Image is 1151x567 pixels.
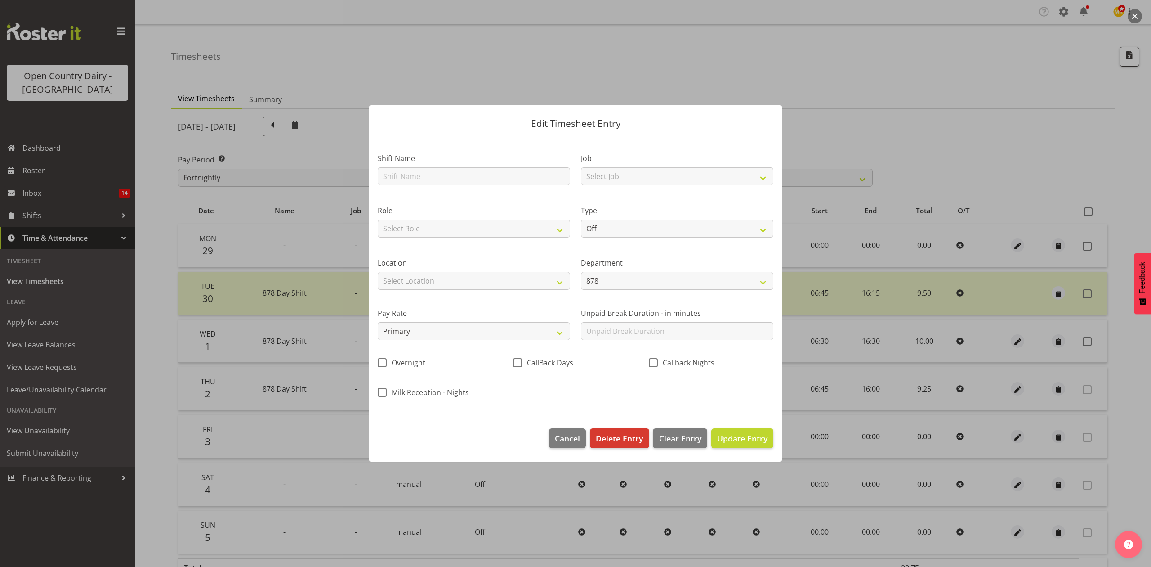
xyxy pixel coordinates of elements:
button: Feedback - Show survey [1134,253,1151,314]
label: Department [581,257,773,268]
img: help-xxl-2.png [1124,540,1133,549]
span: Delete Entry [596,432,643,444]
span: Callback Nights [658,358,714,367]
label: Pay Rate [378,308,570,319]
span: Feedback [1138,262,1147,293]
input: Shift Name [378,167,570,185]
p: Edit Timesheet Entry [378,119,773,128]
label: Location [378,257,570,268]
button: Clear Entry [653,428,707,448]
span: Cancel [555,432,580,444]
label: Role [378,205,570,216]
label: Shift Name [378,153,570,164]
span: CallBack Days [522,358,573,367]
label: Job [581,153,773,164]
label: Unpaid Break Duration - in minutes [581,308,773,319]
button: Update Entry [711,428,773,448]
span: Update Entry [717,433,767,444]
button: Cancel [549,428,586,448]
span: Milk Reception - Nights [387,388,469,397]
button: Delete Entry [590,428,649,448]
span: Clear Entry [659,432,701,444]
span: Overnight [387,358,425,367]
input: Unpaid Break Duration [581,322,773,340]
label: Type [581,205,773,216]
